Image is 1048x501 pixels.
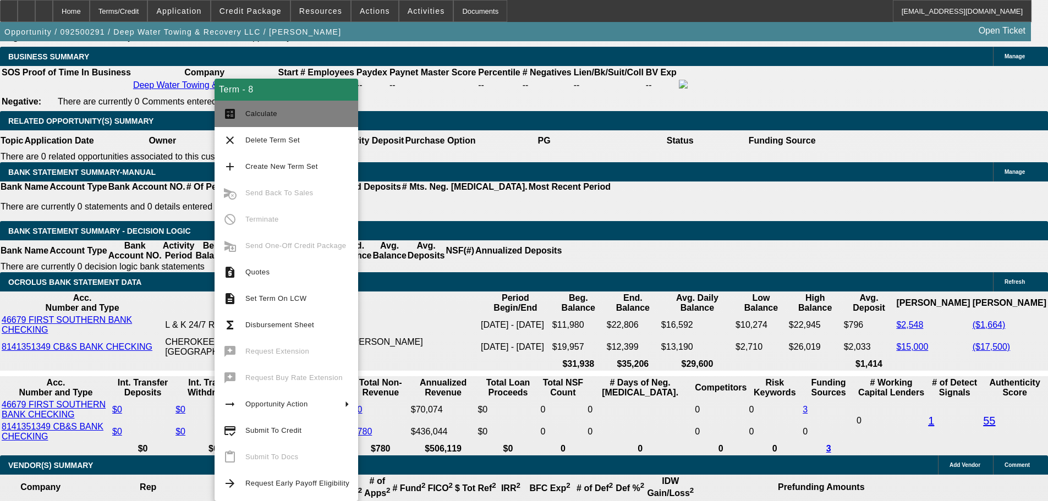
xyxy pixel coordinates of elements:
[735,315,787,335] td: $10,274
[843,359,895,370] th: $1,414
[108,181,186,192] th: Bank Account NO.
[399,1,453,21] button: Activities
[552,293,605,313] th: Beg. Balance
[477,443,539,454] th: $0
[353,427,372,436] a: $780
[184,68,224,77] b: Company
[540,443,586,454] th: 0
[445,240,475,261] th: NSF(#)
[612,130,748,151] th: Status
[402,181,528,192] th: # Mts. Neg. [MEDICAL_DATA].
[223,424,237,437] mat-icon: credit_score
[857,416,862,425] span: 0
[352,377,409,398] th: Total Non-Revenue
[477,421,539,442] td: $0
[896,342,928,351] a: $15,000
[1005,53,1025,59] span: Manage
[748,421,801,442] td: 0
[112,377,174,398] th: Int. Transfer Deposits
[356,68,387,77] b: Paydex
[694,377,747,398] th: Competitors
[245,136,300,144] span: Delete Term Set
[299,7,342,15] span: Resources
[1,293,163,313] th: Acc. Number and Type
[540,399,586,420] td: 0
[278,68,298,77] b: Start
[646,68,677,77] b: BV Exp
[587,443,693,454] th: 0
[164,293,479,313] th: Acc. Holder Name
[577,483,613,493] b: # of Def
[223,134,237,147] mat-icon: clear
[802,421,855,442] td: 0
[223,266,237,279] mat-icon: request_quote
[407,240,446,261] th: Avg. Deposits
[516,481,520,489] sup: 2
[661,337,734,357] td: $13,190
[223,477,237,490] mat-icon: arrow_forward
[647,476,694,498] b: IDW Gain/Loss
[523,80,572,90] div: --
[8,117,153,125] span: RELATED OPPORTUNITY(S) SUMMARY
[983,415,995,427] a: 55
[372,240,407,261] th: Avg. Balance
[364,476,390,498] b: # of Apps
[186,181,239,192] th: # Of Periods
[133,80,276,90] a: Deep Water Towing & Recovery LLC
[480,315,551,335] td: [DATE] - [DATE]
[175,405,185,414] a: $0
[477,377,539,398] th: Total Loan Proceeds
[843,337,895,357] td: $2,033
[2,97,41,106] b: Negative:
[175,443,252,454] th: $0
[411,405,476,415] div: $70,074
[606,315,660,335] td: $22,806
[478,68,520,77] b: Percentile
[856,377,926,398] th: # Working Capital Lenders
[587,399,693,420] td: 0
[540,421,586,442] td: 0
[476,130,612,151] th: PG
[49,240,108,261] th: Account Type
[690,486,694,494] sup: 2
[164,337,479,357] td: CHEROKEE TRUCK & TRAILER REPAIR LLC [PERSON_NAME][GEOGRAPHIC_DATA]
[552,359,605,370] th: $31,938
[223,318,237,332] mat-icon: functions
[573,79,644,91] td: --
[501,483,520,493] b: IRR
[334,130,404,151] th: Security Deposit
[843,315,895,335] td: $796
[1,377,111,398] th: Acc. Number and Type
[803,405,808,414] a: 3
[606,293,660,313] th: End. Balance
[679,80,688,89] img: facebook-icon.png
[162,240,195,261] th: Activity Period
[1,67,21,78] th: SOS
[164,315,479,335] td: L & K 24/7 ROADSIDE SERVICE LLC
[156,7,201,15] span: Application
[566,481,570,489] sup: 2
[530,483,570,493] b: BFC Exp
[748,443,801,454] th: 0
[748,130,816,151] th: Funding Source
[353,405,363,414] a: $0
[788,337,842,357] td: $26,019
[404,130,476,151] th: Purchase Option
[449,481,453,489] sup: 2
[477,399,539,420] td: $0
[2,422,103,441] a: 8141351349 CB&S BANK CHECKING
[300,68,354,77] b: # Employees
[2,400,106,419] a: 46679 FIRST SOUTHERN BANK CHECKING
[974,21,1030,40] a: Open Ticket
[360,7,390,15] span: Actions
[245,268,270,276] span: Quotes
[661,359,734,370] th: $29,600
[393,483,426,493] b: # Fund
[972,293,1047,313] th: [PERSON_NAME]
[245,321,314,329] span: Disbursement Sheet
[8,52,89,61] span: BUSINESS SUMMARY
[358,486,362,494] sup: 2
[386,486,390,494] sup: 2
[455,483,496,493] b: $ Tot Ref
[58,97,291,106] span: There are currently 0 Comments entered on this opportunity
